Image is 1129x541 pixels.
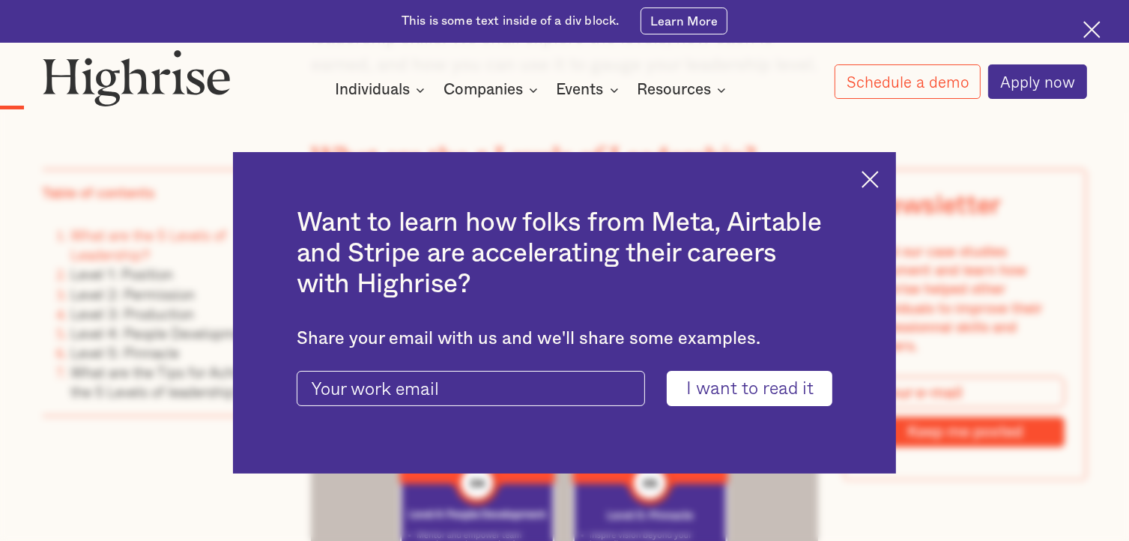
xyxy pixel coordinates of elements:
[667,371,832,406] input: I want to read it
[637,81,711,99] div: Resources
[297,329,833,350] div: Share your email with us and we'll share some examples.
[297,208,833,300] h2: Want to learn how folks from Meta, Airtable and Stripe are accelerating their careers with Highrise?
[557,81,604,99] div: Events
[637,81,730,99] div: Resources
[335,81,410,99] div: Individuals
[862,171,879,188] img: Cross icon
[1083,21,1101,38] img: Cross icon
[297,371,833,406] form: current-ascender-blog-article-modal-form
[835,64,981,99] a: Schedule a demo
[335,81,429,99] div: Individuals
[641,7,727,34] a: Learn More
[444,81,542,99] div: Companies
[43,49,231,106] img: Highrise logo
[444,81,523,99] div: Companies
[557,81,623,99] div: Events
[297,371,646,406] input: Your work email
[402,13,620,29] div: This is some text inside of a div block.
[988,64,1087,99] a: Apply now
